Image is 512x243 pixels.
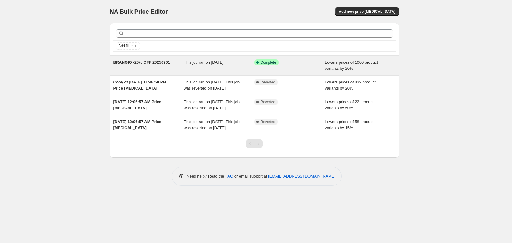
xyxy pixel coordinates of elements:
span: Complete [261,60,276,65]
span: Lowers prices of 22 product variants by 50% [325,100,374,110]
span: This job ran on [DATE]. This job was reverted on [DATE]. [184,119,240,130]
span: Lowers prices of 1000 product variants by 20% [325,60,378,71]
span: Reverted [261,119,276,124]
button: Add new price [MEDICAL_DATA] [335,7,399,16]
span: or email support at [233,174,268,178]
span: Reverted [261,100,276,104]
span: This job ran on [DATE]. This job was reverted on [DATE]. [184,80,240,90]
a: FAQ [225,174,233,178]
button: Add filter [116,42,140,50]
span: This job ran on [DATE]. This job was reverted on [DATE]. [184,100,240,110]
span: Lowers prices of 439 product variants by 20% [325,80,376,90]
span: Add filter [119,44,133,48]
span: Lowers prices of 58 product variants by 15% [325,119,374,130]
nav: Pagination [246,139,263,148]
span: BRANGIO -20% OFF 20250701 [113,60,170,65]
span: Add new price [MEDICAL_DATA] [339,9,395,14]
span: [DATE] 12:06:57 AM Price [MEDICAL_DATA] [113,119,162,130]
span: Reverted [261,80,276,85]
a: [EMAIL_ADDRESS][DOMAIN_NAME] [268,174,335,178]
span: NA Bulk Price Editor [110,8,168,15]
span: [DATE] 12:06:57 AM Price [MEDICAL_DATA] [113,100,162,110]
span: Copy of [DATE] 11:48:58 PM Price [MEDICAL_DATA] [113,80,166,90]
span: Need help? Read the [187,174,226,178]
span: This job ran on [DATE]. [184,60,225,65]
